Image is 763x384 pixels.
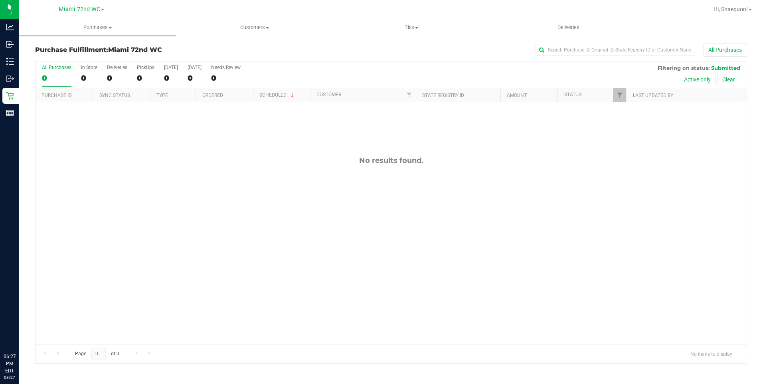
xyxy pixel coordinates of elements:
div: [DATE] [188,65,202,70]
a: Customers [176,19,333,36]
a: Tills [333,19,490,36]
inline-svg: Analytics [6,23,14,31]
div: In Store [81,65,97,70]
a: Type [156,93,168,98]
a: Last Updated By [633,93,673,98]
a: State Registry ID [422,93,464,98]
span: Miami 72nd WC [59,6,100,13]
input: Search Purchase ID, Original ID, State Registry ID or Customer Name... [536,44,695,56]
button: All Purchases [703,43,747,57]
a: Purchases [19,19,176,36]
span: Customers [176,24,332,31]
div: 0 [137,73,154,83]
p: 06:27 PM EDT [4,353,16,374]
div: No results found. [36,156,747,165]
a: Scheduled [259,92,296,98]
span: Miami 72nd WC [108,46,162,53]
a: Deliveries [490,19,647,36]
button: Active only [679,73,716,86]
span: Hi, Shaequon! [714,6,748,12]
span: Tills [334,24,490,31]
a: Ordered [202,93,223,98]
a: Filter [403,88,416,102]
inline-svg: Reports [6,109,14,117]
div: Needs Review [211,65,241,70]
inline-svg: Inventory [6,57,14,65]
inline-svg: Outbound [6,75,14,83]
span: Filtering on status: [658,65,710,71]
button: Clear [717,73,740,86]
a: Customer [316,92,341,97]
div: 0 [107,73,127,83]
p: 08/27 [4,374,16,380]
span: Page of 0 [68,348,126,360]
span: Deliveries [547,24,590,31]
iframe: Resource center [8,320,32,344]
div: 0 [81,73,97,83]
div: [DATE] [164,65,178,70]
div: 0 [164,73,178,83]
a: Amount [507,93,527,98]
a: Purchase ID [42,93,72,98]
inline-svg: Retail [6,92,14,100]
inline-svg: Inbound [6,40,14,48]
a: Status [564,92,581,97]
span: Submitted [711,65,740,71]
a: Filter [613,88,626,102]
div: 0 [211,73,241,83]
span: Purchases [19,24,176,31]
div: All Purchases [42,65,71,70]
a: Sync Status [99,93,130,98]
div: Deliveries [107,65,127,70]
div: 0 [42,73,71,83]
h3: Purchase Fulfillment: [35,46,273,53]
span: No items to display [684,348,739,360]
div: 0 [188,73,202,83]
div: PickUps [137,65,154,70]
